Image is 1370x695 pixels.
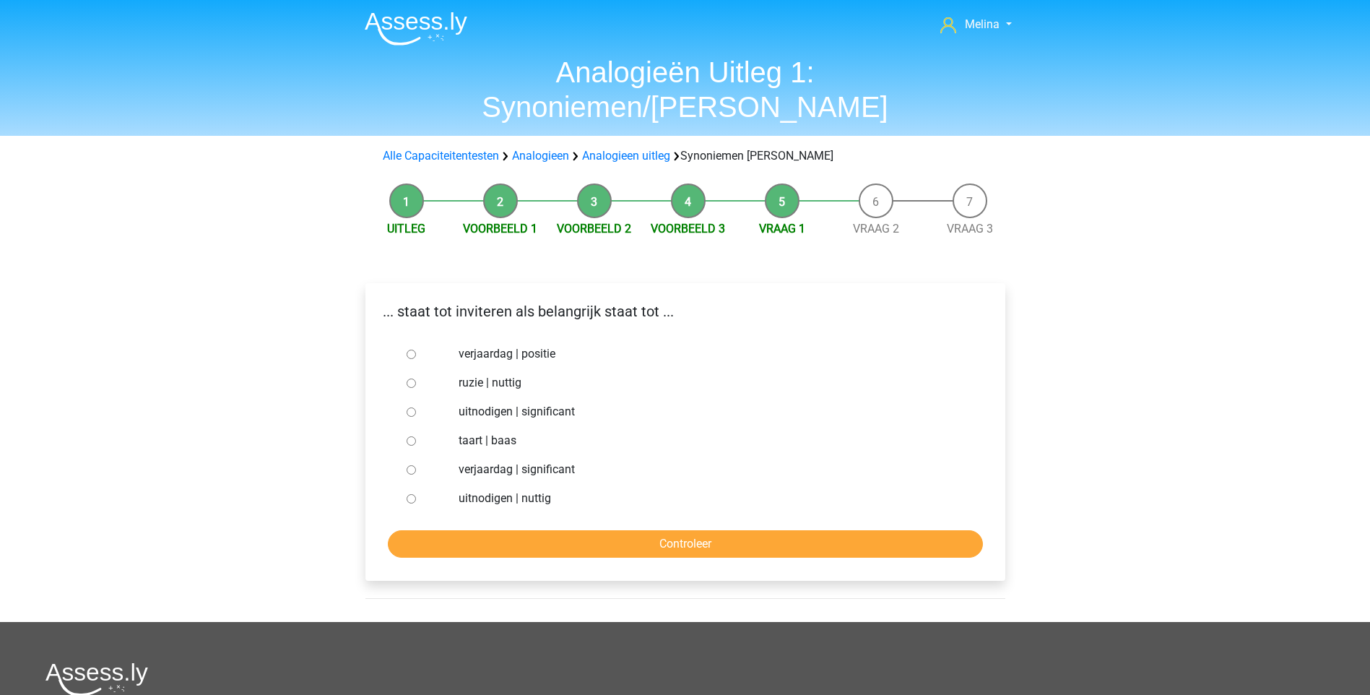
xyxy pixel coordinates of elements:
a: Uitleg [387,222,425,236]
a: Voorbeeld 3 [651,222,725,236]
a: Melina [935,16,1017,33]
label: taart | baas [459,432,958,449]
label: uitnodigen | significant [459,403,958,420]
a: Analogieen uitleg [582,149,670,163]
a: Analogieen [512,149,569,163]
a: Alle Capaciteitentesten [383,149,499,163]
p: ... staat tot inviteren als belangrijk staat tot ... [377,301,994,322]
a: Voorbeeld 1 [463,222,537,236]
input: Controleer [388,530,983,558]
a: Vraag 2 [853,222,899,236]
div: Synoniemen [PERSON_NAME] [377,147,994,165]
a: Voorbeeld 2 [557,222,631,236]
label: verjaardag | significant [459,461,958,478]
img: Assessly [365,12,467,46]
span: Melina [965,17,1000,31]
h1: Analogieën Uitleg 1: Synoniemen/[PERSON_NAME] [353,55,1018,124]
a: Vraag 3 [947,222,993,236]
label: ruzie | nuttig [459,374,958,392]
label: uitnodigen | nuttig [459,490,958,507]
label: verjaardag | positie [459,345,958,363]
a: Vraag 1 [759,222,805,236]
